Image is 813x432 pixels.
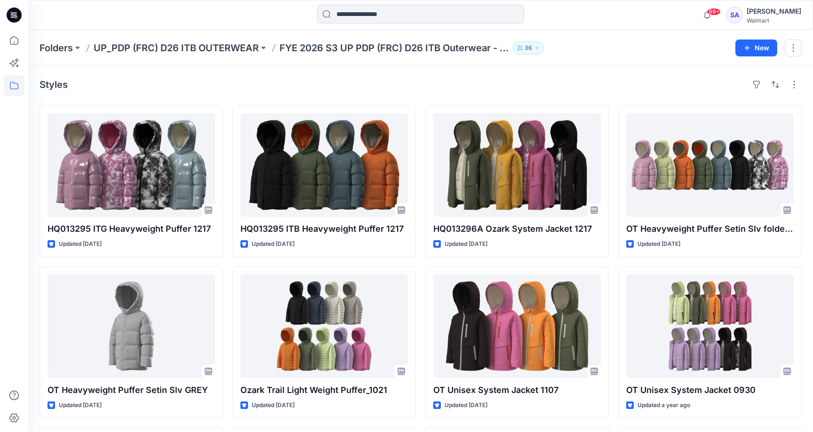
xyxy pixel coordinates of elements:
[48,275,215,378] a: OT Heavyweight Puffer Setin Slv GREY
[747,17,801,24] div: Walmart
[59,239,102,249] p: Updated [DATE]
[40,79,68,90] h4: Styles
[445,401,487,410] p: Updated [DATE]
[626,222,794,236] p: OT Heavyweight Puffer Setin Slv folded hood 1108
[240,222,408,236] p: HQ013295 ITB Heavyweight Puffer 1217
[433,384,601,397] p: OT Unisex System Jacket 1107
[240,275,408,378] a: Ozark Trail Light Weight Puffer_1021
[59,401,102,410] p: Updated [DATE]
[48,113,215,217] a: HQ013295 ITG Heavyweight Puffer 1217
[638,239,680,249] p: Updated [DATE]
[94,41,259,55] a: UP_PDP (FRC) D26 ITB OUTERWEAR
[747,6,801,17] div: [PERSON_NAME]
[626,275,794,378] a: OT Unisex System Jacket 0930
[638,401,690,410] p: Updated a year ago
[252,239,295,249] p: Updated [DATE]
[735,39,777,56] button: New
[726,7,743,24] div: SA
[40,41,73,55] a: Folders
[433,113,601,217] a: HQ013296A Ozark System Jacket 1217
[707,8,721,16] span: 99+
[525,43,532,53] p: 36
[433,222,601,236] p: HQ013296A Ozark System Jacket 1217
[240,384,408,397] p: Ozark Trail Light Weight Puffer_1021
[240,113,408,217] a: HQ013295 ITB Heavyweight Puffer 1217
[48,222,215,236] p: HQ013295 ITG Heavyweight Puffer 1217
[252,401,295,410] p: Updated [DATE]
[513,41,544,55] button: 36
[433,275,601,378] a: OT Unisex System Jacket 1107
[48,384,215,397] p: OT Heavyweight Puffer Setin Slv GREY
[279,41,509,55] p: FYE 2026 S3 UP PDP (FRC) D26 ITB Outerwear - Ozark Trail
[626,384,794,397] p: OT Unisex System Jacket 0930
[445,239,487,249] p: Updated [DATE]
[626,113,794,217] a: OT Heavyweight Puffer Setin Slv folded hood 1108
